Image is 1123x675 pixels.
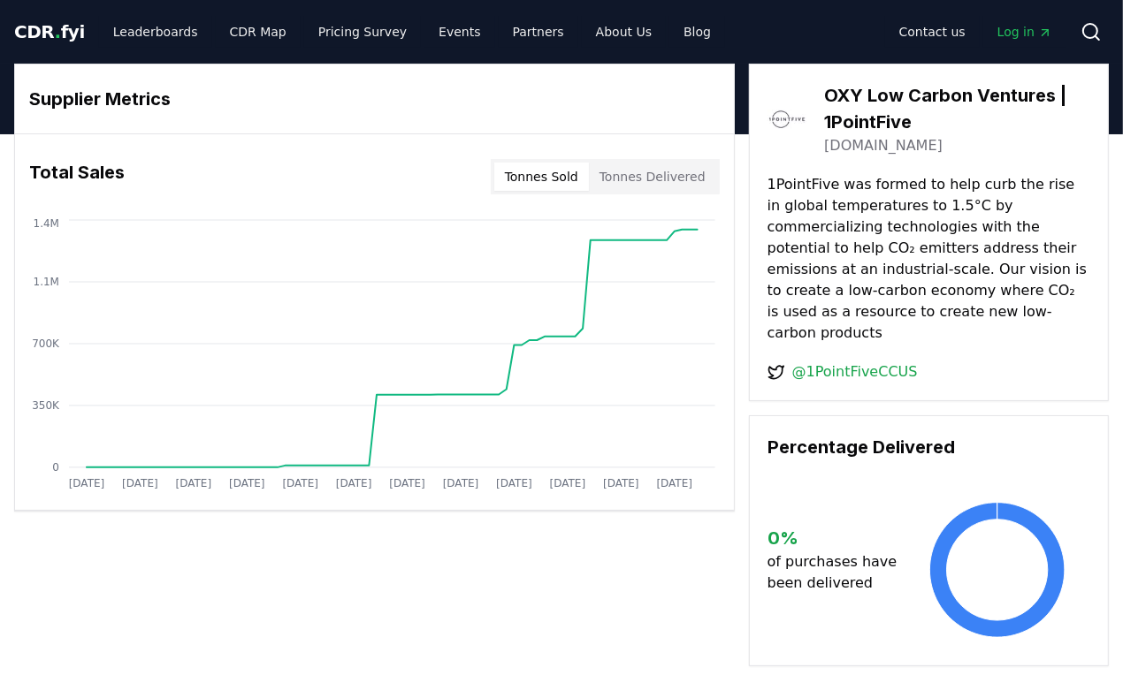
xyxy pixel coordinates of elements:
a: [DOMAIN_NAME] [824,135,943,156]
tspan: [DATE] [443,477,479,489]
span: . [55,21,61,42]
p: 1PointFive was formed to help curb the rise in global temperatures to 1.5°C by commercializing te... [768,174,1090,344]
h3: Percentage Delivered [768,434,1090,460]
a: Partners [499,16,578,48]
a: CDR Map [216,16,301,48]
tspan: [DATE] [122,477,158,489]
a: CDR.fyi [14,19,85,44]
button: Tonnes Delivered [589,163,716,191]
tspan: 1.1M [34,276,59,288]
tspan: [DATE] [336,477,372,489]
img: OXY Low Carbon Ventures | 1PointFive-logo [768,100,807,140]
a: Contact us [885,16,980,48]
tspan: [DATE] [176,477,212,489]
a: Events [424,16,494,48]
a: Leaderboards [99,16,212,48]
nav: Main [99,16,725,48]
tspan: 700K [32,337,60,350]
tspan: [DATE] [229,477,265,489]
h3: 0 % [768,525,905,551]
tspan: [DATE] [657,477,693,489]
button: Tonnes Sold [494,163,589,191]
tspan: 350K [32,399,60,412]
h3: OXY Low Carbon Ventures | 1PointFive [824,82,1090,135]
tspan: [DATE] [389,477,425,489]
a: Blog [669,16,725,48]
span: CDR fyi [14,21,85,42]
a: Log in [983,16,1066,48]
span: Log in [997,23,1052,41]
tspan: [DATE] [282,477,318,489]
a: About Us [582,16,666,48]
tspan: 1.4M [34,217,59,230]
h3: Supplier Metrics [29,86,720,112]
tspan: [DATE] [496,477,532,489]
tspan: [DATE] [603,477,639,489]
h3: Total Sales [29,159,125,194]
nav: Main [885,16,1066,48]
p: of purchases have been delivered [768,551,905,594]
a: @1PointFiveCCUS [792,361,918,383]
a: Pricing Survey [304,16,421,48]
tspan: [DATE] [69,477,105,489]
tspan: [DATE] [550,477,586,489]
tspan: 0 [52,461,59,474]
